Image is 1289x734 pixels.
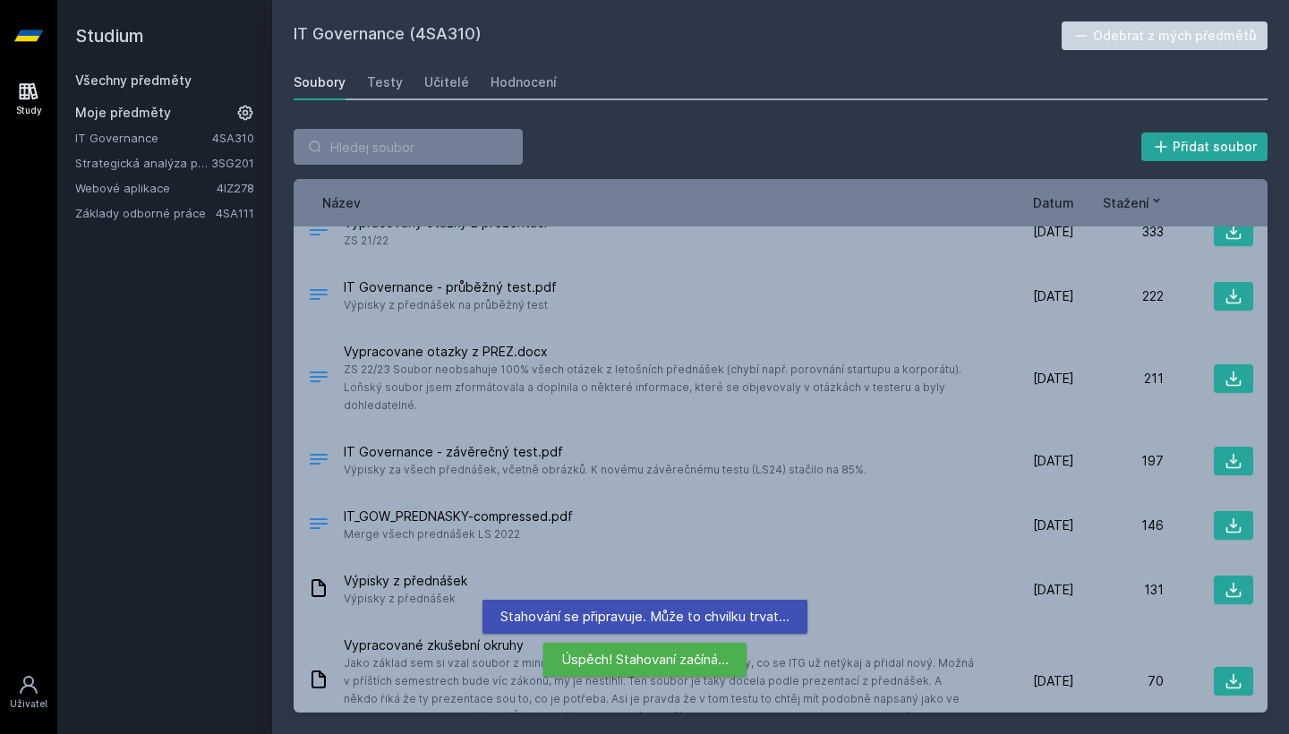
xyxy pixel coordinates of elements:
div: Uživatel [10,697,47,711]
a: Hodnocení [491,64,557,100]
button: Datum [1033,193,1074,212]
span: IT Governance - průběžný test.pdf [344,278,557,296]
a: Soubory [294,64,346,100]
a: Webové aplikace [75,179,217,197]
span: IT Governance - závěrečný test.pdf [344,443,866,461]
span: Výpisky z přednášek [344,572,467,590]
a: Všechny předměty [75,73,192,88]
div: Testy [367,73,403,91]
span: Výpisky z přednášek [344,590,467,608]
span: Výpisky za všech přednášek, včetně obrázků. K novému závěrečnému testu (LS24) stačilo na 85%. [344,461,866,479]
div: .DOCX [308,219,329,245]
span: [DATE] [1033,287,1074,305]
span: Stažení [1103,193,1149,212]
div: 70 [1074,672,1164,690]
button: Název [322,193,361,212]
div: Soubory [294,73,346,91]
a: Testy [367,64,403,100]
a: Study [4,72,54,126]
div: PDF [308,284,329,310]
span: Výpisky z přednášek na průběžný test [344,296,557,314]
span: [DATE] [1033,370,1074,388]
span: [DATE] [1033,223,1074,241]
button: Odebrat z mých předmětů [1062,21,1268,50]
div: 131 [1074,581,1164,599]
span: [DATE] [1033,516,1074,534]
div: Hodnocení [491,73,557,91]
a: Učitelé [424,64,469,100]
span: Merge všech prednášek LS 2022 [344,525,573,543]
a: 4SA310 [212,131,254,145]
span: ZS 21/22 [344,232,547,250]
span: Moje předměty [75,104,171,122]
div: 197 [1074,452,1164,470]
span: ZS 22/23 Soubor neobsahuje 100% všech otázek z letošních přednášek (chybí např. porovnání startup... [344,361,977,414]
a: 4IZ278 [217,181,254,195]
div: Úspěch! Stahovaní začíná… [543,643,747,677]
span: IT_GOW_PREDNASKY-compressed.pdf [344,508,573,525]
div: DOCX [308,366,329,392]
h2: IT Governance (4SA310) [294,21,1062,50]
a: IT Governance [75,129,212,147]
button: Přidat soubor [1141,132,1268,161]
div: Učitelé [424,73,469,91]
div: 146 [1074,516,1164,534]
a: 4SA111 [216,206,254,220]
a: 3SG201 [211,156,254,170]
span: [DATE] [1033,672,1074,690]
a: Strategická analýza pro informatiky a statistiky [75,154,211,172]
a: Základy odborné práce [75,204,216,222]
span: Vypracované zkušební okruhy [344,636,977,654]
button: Stažení [1103,193,1164,212]
div: 222 [1074,287,1164,305]
a: Uživatel [4,665,54,720]
div: PDF [308,448,329,474]
span: [DATE] [1033,452,1074,470]
span: Jako základ sem si vzal soubor z minulýho předmětu, ale smazal sem otázky, co se ITG už netýkaj a... [344,654,977,726]
input: Hledej soubor [294,129,523,165]
div: PDF [308,513,329,539]
div: Study [16,104,42,117]
div: 333 [1074,223,1164,241]
div: 211 [1074,370,1164,388]
span: Vypracovane otazky z PREZ.docx [344,343,977,361]
span: [DATE] [1033,581,1074,599]
div: Stahování se připravuje. Může to chvilku trvat… [482,600,807,634]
